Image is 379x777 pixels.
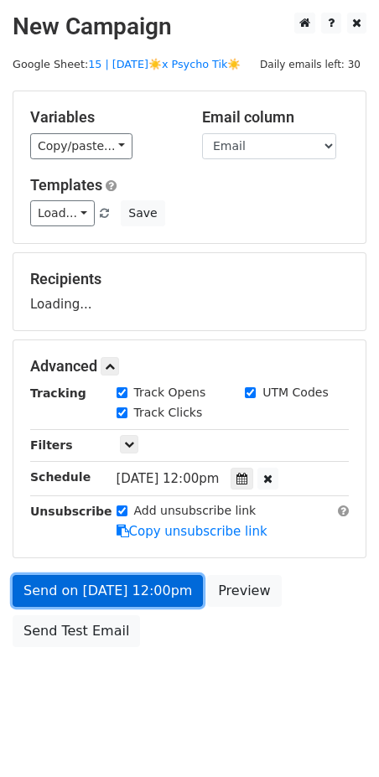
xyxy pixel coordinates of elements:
[30,470,91,484] strong: Schedule
[117,471,220,486] span: [DATE] 12:00pm
[134,404,203,422] label: Track Clicks
[30,133,132,159] a: Copy/paste...
[134,502,257,520] label: Add unsubscribe link
[202,108,349,127] h5: Email column
[30,176,102,194] a: Templates
[13,575,203,607] a: Send on [DATE] 12:00pm
[30,108,177,127] h5: Variables
[134,384,206,401] label: Track Opens
[121,200,164,226] button: Save
[13,615,140,647] a: Send Test Email
[262,384,328,401] label: UTM Codes
[30,270,349,313] div: Loading...
[295,697,379,777] iframe: Chat Widget
[30,386,86,400] strong: Tracking
[117,524,267,539] a: Copy unsubscribe link
[13,13,366,41] h2: New Campaign
[30,438,73,452] strong: Filters
[207,575,281,607] a: Preview
[30,200,95,226] a: Load...
[88,58,241,70] a: 15 | [DATE]☀️x Psycho Tik☀️
[13,58,241,70] small: Google Sheet:
[30,357,349,376] h5: Advanced
[254,55,366,74] span: Daily emails left: 30
[254,58,366,70] a: Daily emails left: 30
[30,505,112,518] strong: Unsubscribe
[30,270,349,288] h5: Recipients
